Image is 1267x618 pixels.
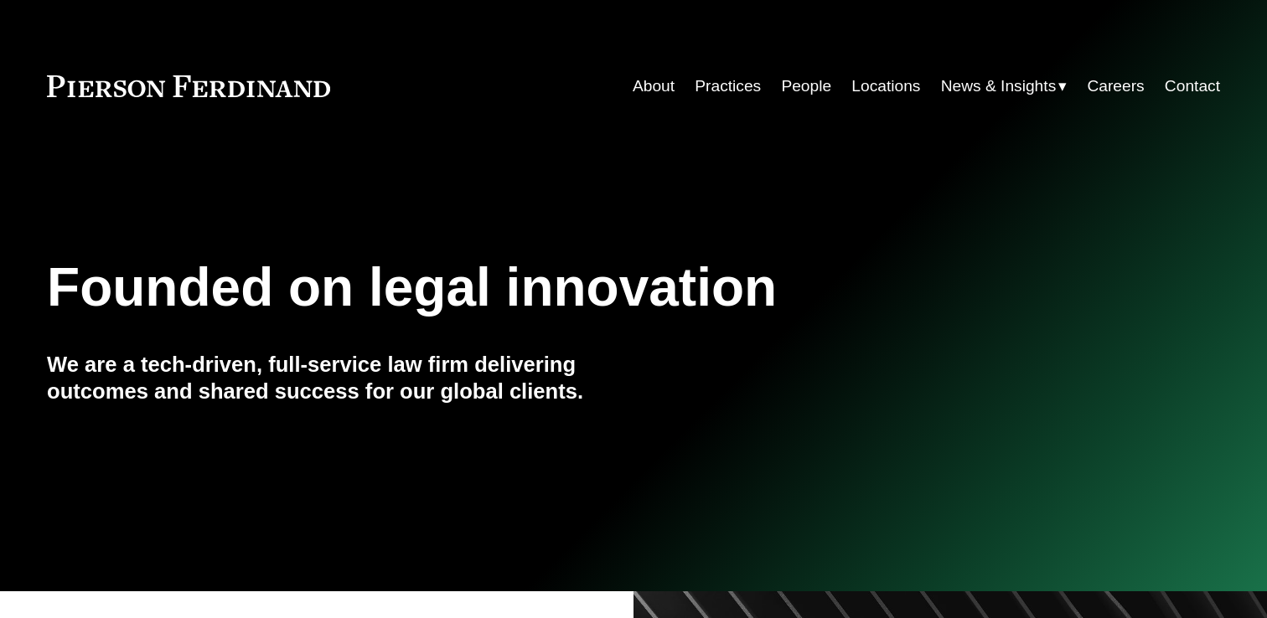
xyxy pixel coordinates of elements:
[695,70,761,102] a: Practices
[941,70,1068,102] a: folder dropdown
[633,70,675,102] a: About
[47,351,633,405] h4: We are a tech-driven, full-service law firm delivering outcomes and shared success for our global...
[941,72,1057,101] span: News & Insights
[781,70,831,102] a: People
[1165,70,1220,102] a: Contact
[851,70,920,102] a: Locations
[47,257,1025,318] h1: Founded on legal innovation
[1087,70,1144,102] a: Careers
